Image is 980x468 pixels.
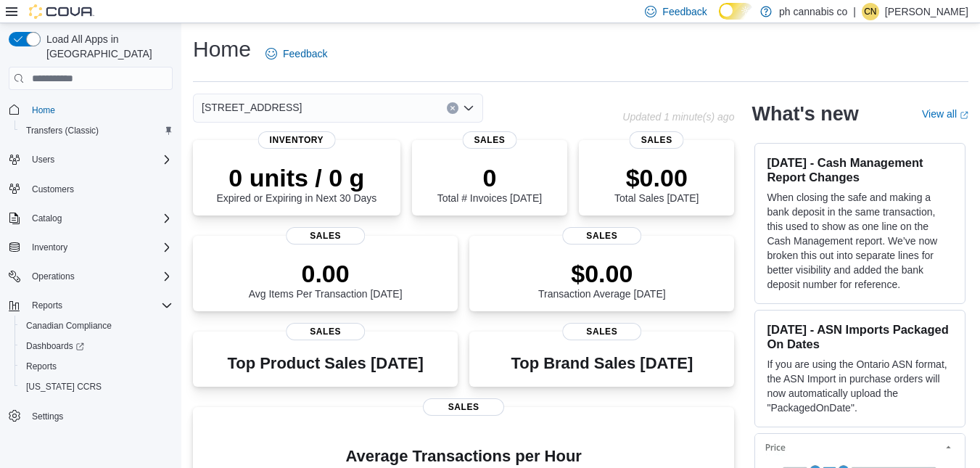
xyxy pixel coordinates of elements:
[437,163,542,204] div: Total # Invoices [DATE]
[630,131,684,149] span: Sales
[202,99,302,116] span: [STREET_ADDRESS]
[538,259,666,300] div: Transaction Average [DATE]
[662,4,707,19] span: Feedback
[205,448,722,465] h4: Average Transactions per Hour
[26,407,173,425] span: Settings
[463,102,474,114] button: Open list of options
[622,111,734,123] p: Updated 1 minute(s) ago
[286,227,366,245] span: Sales
[26,180,173,198] span: Customers
[614,163,699,204] div: Total Sales [DATE]
[20,317,173,334] span: Canadian Compliance
[32,154,54,165] span: Users
[26,125,99,136] span: Transfers (Classic)
[864,3,876,20] span: CN
[32,300,62,311] span: Reports
[20,378,107,395] a: [US_STATE] CCRS
[26,268,173,285] span: Operations
[562,323,642,340] span: Sales
[26,100,173,118] span: Home
[227,355,423,372] h3: Top Product Sales [DATE]
[779,3,847,20] p: ph cannabis co
[41,32,173,61] span: Load All Apps in [GEOGRAPHIC_DATA]
[447,102,458,114] button: Clear input
[32,271,75,282] span: Operations
[26,151,60,168] button: Users
[32,411,63,422] span: Settings
[32,213,62,224] span: Catalog
[614,163,699,192] p: $0.00
[26,210,173,227] span: Catalog
[26,320,112,332] span: Canadian Compliance
[3,99,178,120] button: Home
[20,358,173,375] span: Reports
[20,337,90,355] a: Dashboards
[26,102,61,119] a: Home
[26,210,67,227] button: Catalog
[20,358,62,375] a: Reports
[960,111,968,120] svg: External link
[193,35,251,64] h1: Home
[26,239,173,256] span: Inventory
[26,381,102,393] span: [US_STATE] CCRS
[3,266,178,287] button: Operations
[26,268,81,285] button: Operations
[32,242,67,253] span: Inventory
[15,377,178,397] button: [US_STATE] CCRS
[15,356,178,377] button: Reports
[258,131,336,149] span: Inventory
[538,259,666,288] p: $0.00
[26,361,57,372] span: Reports
[15,316,178,336] button: Canadian Compliance
[249,259,403,288] p: 0.00
[437,163,542,192] p: 0
[20,378,173,395] span: Washington CCRS
[20,122,173,139] span: Transfers (Classic)
[511,355,693,372] h3: Top Brand Sales [DATE]
[26,151,173,168] span: Users
[862,3,879,20] div: Chris Nuessler
[26,297,68,314] button: Reports
[885,3,968,20] p: [PERSON_NAME]
[26,297,173,314] span: Reports
[767,322,953,351] h3: [DATE] - ASN Imports Packaged On Dates
[767,190,953,292] p: When closing the safe and making a bank deposit in the same transaction, this used to show as one...
[462,131,516,149] span: Sales
[283,46,327,61] span: Feedback
[9,93,173,464] nav: Complex example
[249,259,403,300] div: Avg Items Per Transaction [DATE]
[286,323,366,340] span: Sales
[853,3,856,20] p: |
[3,295,178,316] button: Reports
[26,181,80,198] a: Customers
[216,163,376,204] div: Expired or Expiring in Next 30 Days
[767,357,953,415] p: If you are using the Ontario ASN format, the ASN Import in purchase orders will now automatically...
[15,120,178,141] button: Transfers (Classic)
[922,108,968,120] a: View allExternal link
[719,3,753,20] input: Dark Mode
[3,208,178,229] button: Catalog
[15,336,178,356] a: Dashboards
[3,178,178,200] button: Customers
[3,406,178,427] button: Settings
[20,122,104,139] a: Transfers (Classic)
[26,340,84,352] span: Dashboards
[29,4,94,19] img: Cova
[423,398,504,416] span: Sales
[562,227,642,245] span: Sales
[260,39,333,68] a: Feedback
[20,317,118,334] a: Canadian Compliance
[26,408,69,425] a: Settings
[26,239,73,256] button: Inventory
[20,337,173,355] span: Dashboards
[216,163,376,192] p: 0 units / 0 g
[767,155,953,184] h3: [DATE] - Cash Management Report Changes
[32,104,55,116] span: Home
[32,184,74,195] span: Customers
[752,102,858,126] h2: What's new
[3,149,178,170] button: Users
[3,237,178,258] button: Inventory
